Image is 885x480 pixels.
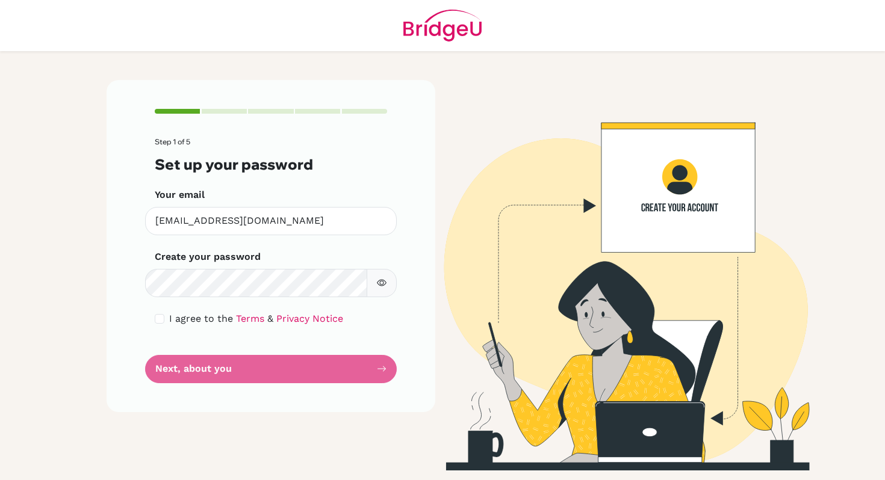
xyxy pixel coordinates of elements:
a: Terms [236,313,264,324]
a: Privacy Notice [276,313,343,324]
span: & [267,313,273,324]
span: Step 1 of 5 [155,137,190,146]
span: I agree to the [169,313,233,324]
input: Insert your email* [145,207,397,235]
h3: Set up your password [155,156,387,173]
label: Create your password [155,250,261,264]
label: Your email [155,188,205,202]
